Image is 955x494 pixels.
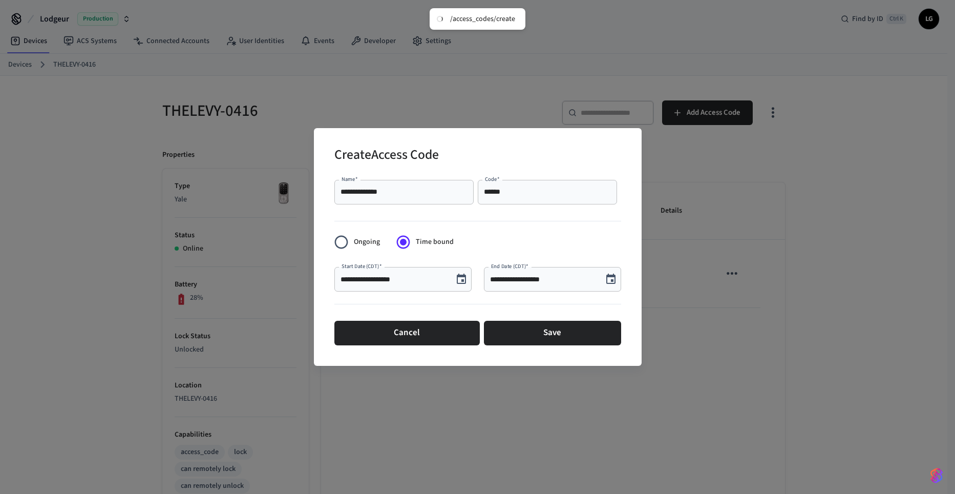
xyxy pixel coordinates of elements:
button: Save [484,321,621,345]
span: Time bound [416,237,454,248]
img: SeamLogoGradient.69752ec5.svg [930,467,943,484]
label: Start Date (CDT) [342,262,381,270]
div: /access_codes/create [450,14,515,24]
label: End Date (CDT) [491,262,528,270]
label: Name [342,175,358,183]
button: Choose date, selected date is Sep 12, 2025 [451,269,472,290]
span: Ongoing [354,237,380,248]
h2: Create Access Code [334,140,439,172]
button: Cancel [334,321,480,345]
label: Code [485,175,500,183]
button: Choose date, selected date is Sep 14, 2025 [601,269,621,290]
